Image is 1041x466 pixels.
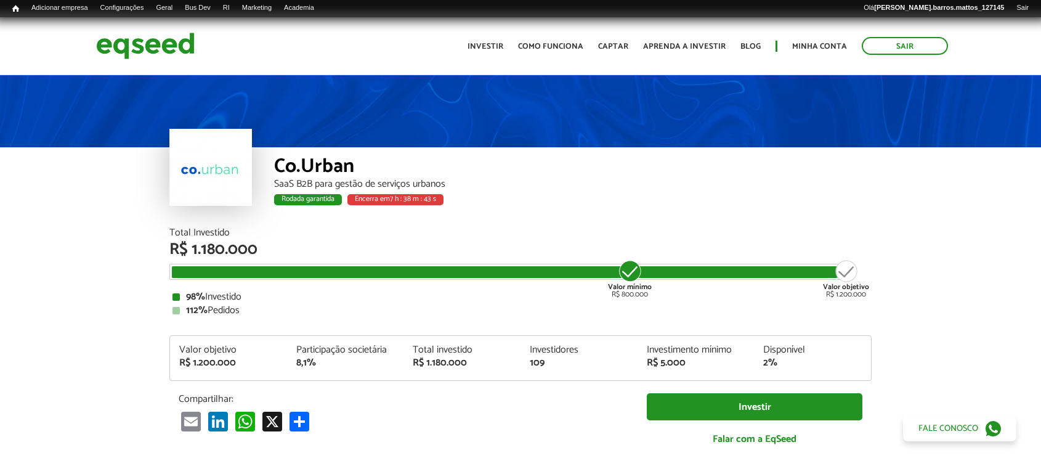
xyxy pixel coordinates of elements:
div: Total investido [413,345,511,355]
div: 109 [530,358,628,368]
div: Investido [172,292,869,302]
a: Como funciona [518,43,583,51]
div: R$ 1.200.000 [179,358,278,368]
a: Minha conta [792,43,847,51]
a: Falar com a EqSeed [647,427,862,452]
a: Investir [468,43,503,51]
a: Bus Dev [179,3,217,13]
a: Sair [862,37,948,55]
a: LinkedIn [206,411,230,431]
div: R$ 5.000 [647,358,745,368]
div: Valor objetivo [179,345,278,355]
div: Rodada garantida [274,194,342,205]
a: Investir [647,393,862,421]
a: Adicionar empresa [25,3,94,13]
div: R$ 1.200.000 [823,259,869,298]
div: Co.Urban [274,157,872,179]
div: R$ 1.180.000 [413,358,511,368]
div: Investidores [530,345,628,355]
strong: 112% [186,302,208,319]
a: Academia [278,3,320,13]
a: Fale conosco [903,415,1016,441]
a: Marketing [236,3,278,13]
a: Email [179,411,203,431]
a: Início [6,3,25,15]
span: Início [12,4,19,13]
div: 8,1% [296,358,395,368]
strong: [PERSON_NAME].barros.mattos_127145 [874,4,1004,11]
div: 2% [763,358,862,368]
div: Pedidos [172,306,869,316]
div: Participação societária [296,345,395,355]
div: Encerra em [347,194,444,205]
div: R$ 1.180.000 [169,242,872,258]
div: SaaS B2B para gestão de serviços urbanos [274,179,872,189]
strong: 98% [186,288,205,305]
a: Configurações [94,3,150,13]
strong: Valor mínimo [608,281,652,293]
a: Captar [598,43,628,51]
img: EqSeed [96,30,195,62]
a: WhatsApp [233,411,257,431]
a: Geral [150,3,179,13]
a: Compartilhar [287,411,312,431]
a: RI [217,3,236,13]
div: Disponível [763,345,862,355]
div: Investimento mínimo [647,345,745,355]
a: Blog [740,43,761,51]
a: Olá[PERSON_NAME].barros.mattos_127145 [857,3,1010,13]
a: Sair [1010,3,1035,13]
div: R$ 800.000 [607,259,653,298]
a: X [260,411,285,431]
a: Aprenda a investir [643,43,726,51]
strong: Valor objetivo [823,281,869,293]
p: Compartilhar: [179,393,628,405]
div: Total Investido [169,228,872,238]
span: 7 h : 38 m : 43 s [390,193,436,205]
